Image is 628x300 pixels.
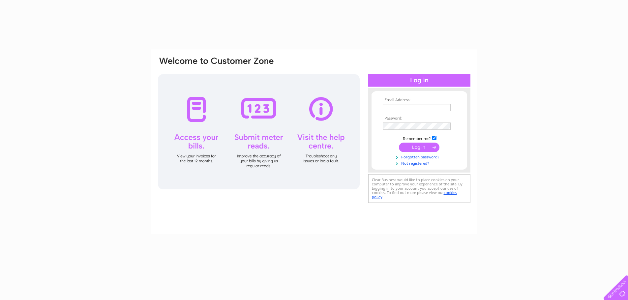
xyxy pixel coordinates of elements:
a: Forgotten password? [383,153,458,160]
input: Submit [399,143,439,152]
td: Remember me? [381,135,458,141]
div: Clear Business would like to place cookies on your computer to improve your experience of the sit... [368,174,470,203]
th: Email Address: [381,98,458,102]
a: Not registered? [383,160,458,166]
th: Password: [381,116,458,121]
a: cookies policy [372,190,457,199]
